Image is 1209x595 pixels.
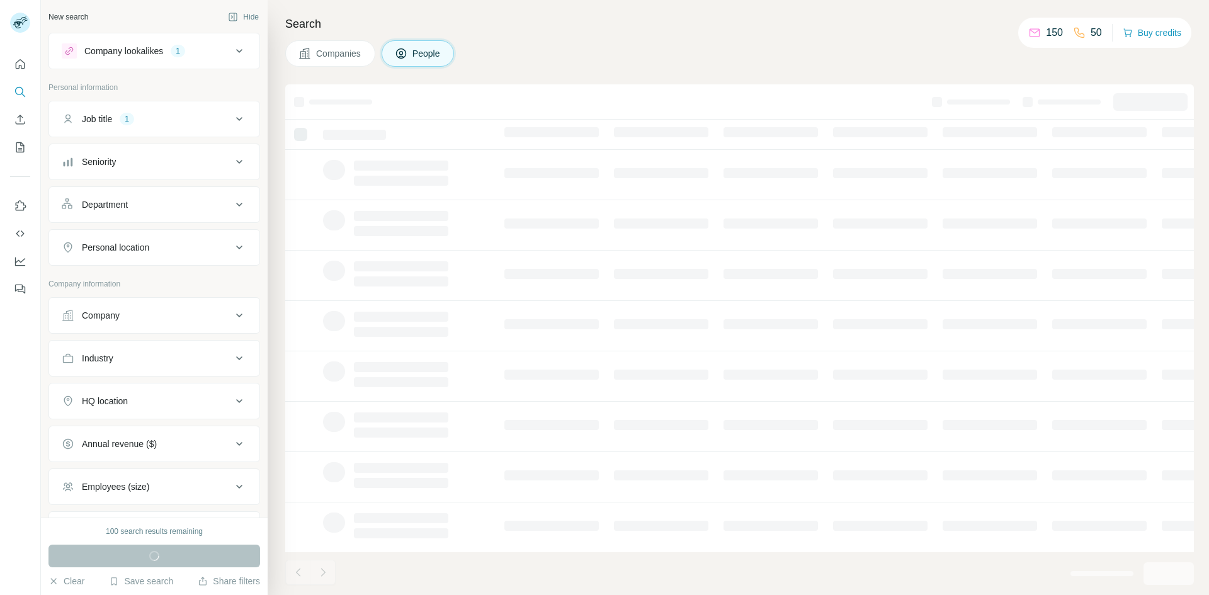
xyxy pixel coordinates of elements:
button: Save search [109,575,173,587]
button: Buy credits [1123,24,1181,42]
h4: Search [285,15,1194,33]
div: Company [82,309,120,322]
div: 100 search results remaining [106,526,203,537]
button: Quick start [10,53,30,76]
span: Companies [316,47,362,60]
button: Annual revenue ($) [49,429,259,459]
p: 150 [1046,25,1063,40]
button: Clear [48,575,84,587]
span: People [412,47,441,60]
button: Employees (size) [49,472,259,502]
div: Employees (size) [82,480,149,493]
button: Feedback [10,278,30,300]
button: Hide [219,8,268,26]
button: Seniority [49,147,259,177]
div: Seniority [82,156,116,168]
button: Use Surfe on LinkedIn [10,195,30,217]
button: Company lookalikes1 [49,36,259,66]
button: Enrich CSV [10,108,30,131]
button: Technologies [49,514,259,545]
button: Job title1 [49,104,259,134]
p: Personal information [48,82,260,93]
div: Department [82,198,128,211]
div: Annual revenue ($) [82,438,157,450]
button: Share filters [198,575,260,587]
div: HQ location [82,395,128,407]
button: Department [49,190,259,220]
p: 50 [1091,25,1102,40]
div: Personal location [82,241,149,254]
p: Company information [48,278,260,290]
button: My lists [10,136,30,159]
button: Personal location [49,232,259,263]
div: 1 [171,45,185,57]
button: Use Surfe API [10,222,30,245]
button: Company [49,300,259,331]
div: Industry [82,352,113,365]
button: Dashboard [10,250,30,273]
button: Search [10,81,30,103]
div: Company lookalikes [84,45,163,57]
button: HQ location [49,386,259,416]
button: Industry [49,343,259,373]
div: 1 [120,113,134,125]
div: New search [48,11,88,23]
div: Job title [82,113,112,125]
